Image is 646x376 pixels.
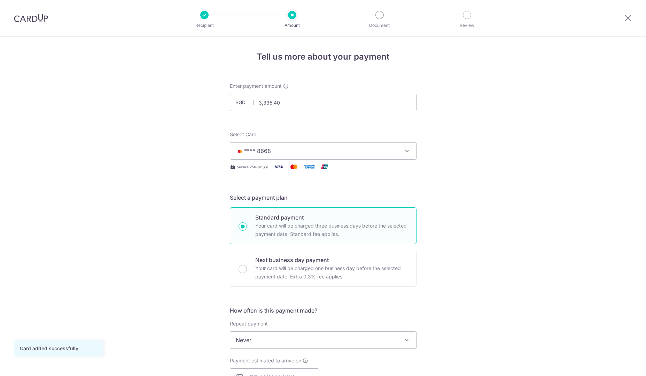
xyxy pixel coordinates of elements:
[272,162,286,171] img: Visa
[255,213,408,222] p: Standard payment
[179,22,230,29] p: Recipient
[235,99,254,106] span: SGD
[14,14,48,22] img: CardUp
[318,162,332,171] img: Union Pay
[601,355,639,373] iframe: Opens a widget where you can find more information
[354,22,405,29] p: Document
[255,222,408,238] p: Your card will be charged three business days before the selected payment date. Standard fee appl...
[255,264,408,281] p: Your card will be charged one business day before the selected payment date. Extra 0.3% fee applies.
[230,320,268,327] label: Repeat payment
[236,149,244,154] img: MASTERCARD
[230,83,282,90] span: Enter payment amount
[230,51,417,63] h4: Tell us more about your payment
[255,256,408,264] p: Next business day payment
[230,306,417,315] h5: How often is this payment made?
[230,131,257,137] span: translation missing: en.payables.payment_networks.credit_card.summary.labels.select_card
[441,22,493,29] p: Review
[230,332,416,348] span: Never
[237,164,269,170] span: Secure 256-bit SSL
[230,94,417,111] input: 0.00
[230,193,417,202] h5: Select a payment plan
[287,162,301,171] img: Mastercard
[302,162,316,171] img: American Express
[20,345,97,352] div: Card added successfully
[230,357,301,364] span: Payment estimated to arrive on
[266,22,318,29] p: Amount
